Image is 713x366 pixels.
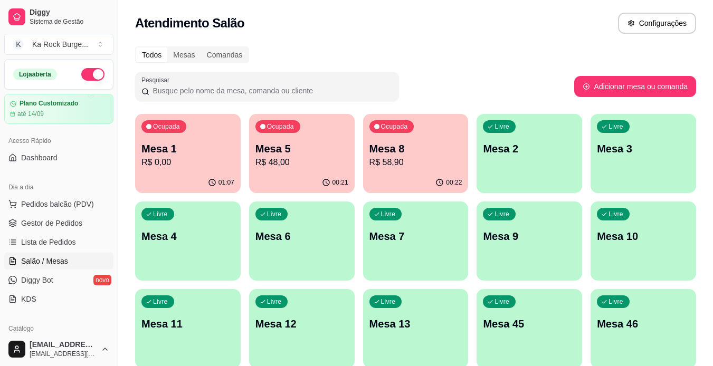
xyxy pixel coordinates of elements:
[4,94,113,124] a: Plano Customizadoaté 14/09
[149,85,393,96] input: Pesquisar
[30,17,109,26] span: Sistema de Gestão
[21,256,68,266] span: Salão / Mesas
[4,320,113,337] div: Catálogo
[4,336,113,362] button: [EMAIL_ADDRESS][DOMAIN_NAME][EMAIL_ADDRESS][DOMAIN_NAME]
[4,132,113,149] div: Acesso Rápido
[4,272,113,288] a: Diggy Botnovo
[363,114,469,193] button: OcupadaMesa 8R$ 58,9000:22
[136,47,167,62] div: Todos
[609,122,623,131] p: Livre
[21,152,58,163] span: Dashboard
[249,114,355,193] button: OcupadaMesa 5R$ 48,0000:21
[201,47,249,62] div: Comandas
[369,156,462,169] p: R$ 58,90
[363,201,469,281] button: LivreMesa 7
[153,122,180,131] p: Ocupada
[135,201,241,281] button: LivreMesa 4
[446,178,462,187] p: 00:22
[255,156,348,169] p: R$ 48,00
[369,141,462,156] p: Mesa 8
[249,201,355,281] button: LivreMesa 6
[81,68,104,81] button: Alterar Status
[381,122,408,131] p: Ocupada
[597,229,690,244] p: Mesa 10
[381,297,396,306] p: Livre
[32,39,88,50] div: Ka Rock Burge ...
[4,34,113,55] button: Select a team
[135,15,244,32] h2: Atendimento Salão
[30,8,109,17] span: Diggy
[477,114,582,193] button: LivreMesa 2
[591,201,696,281] button: LivreMesa 10
[30,350,97,358] span: [EMAIL_ADDRESS][DOMAIN_NAME]
[255,229,348,244] p: Mesa 6
[483,316,576,331] p: Mesa 45
[153,297,168,306] p: Livre
[13,39,24,50] span: K
[332,178,348,187] p: 00:21
[13,69,57,80] div: Loja aberta
[267,210,282,218] p: Livre
[495,210,509,218] p: Livre
[495,297,509,306] p: Livre
[21,218,82,228] span: Gestor de Pedidos
[21,199,94,209] span: Pedidos balcão (PDV)
[21,275,53,285] span: Diggy Bot
[4,4,113,30] a: DiggySistema de Gestão
[4,234,113,251] a: Lista de Pedidos
[255,316,348,331] p: Mesa 12
[381,210,396,218] p: Livre
[4,215,113,232] a: Gestor de Pedidos
[141,75,173,84] label: Pesquisar
[167,47,201,62] div: Mesas
[267,122,294,131] p: Ocupada
[4,196,113,213] button: Pedidos balcão (PDV)
[218,178,234,187] p: 01:07
[483,229,576,244] p: Mesa 9
[21,294,36,304] span: KDS
[141,141,234,156] p: Mesa 1
[369,316,462,331] p: Mesa 13
[135,114,241,193] button: OcupadaMesa 1R$ 0,0001:07
[369,229,462,244] p: Mesa 7
[597,141,690,156] p: Mesa 3
[4,149,113,166] a: Dashboard
[141,229,234,244] p: Mesa 4
[21,237,76,247] span: Lista de Pedidos
[141,316,234,331] p: Mesa 11
[4,253,113,269] a: Salão / Mesas
[477,201,582,281] button: LivreMesa 9
[20,100,78,108] article: Plano Customizado
[609,297,623,306] p: Livre
[4,179,113,196] div: Dia a dia
[609,210,623,218] p: Livre
[618,13,696,34] button: Configurações
[483,141,576,156] p: Mesa 2
[4,291,113,307] a: KDS
[30,340,97,350] span: [EMAIL_ADDRESS][DOMAIN_NAME]
[597,316,690,331] p: Mesa 46
[495,122,509,131] p: Livre
[153,210,168,218] p: Livre
[255,141,348,156] p: Mesa 5
[574,76,696,97] button: Adicionar mesa ou comanda
[141,156,234,169] p: R$ 0,00
[267,297,282,306] p: Livre
[17,110,44,118] article: até 14/09
[591,114,696,193] button: LivreMesa 3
